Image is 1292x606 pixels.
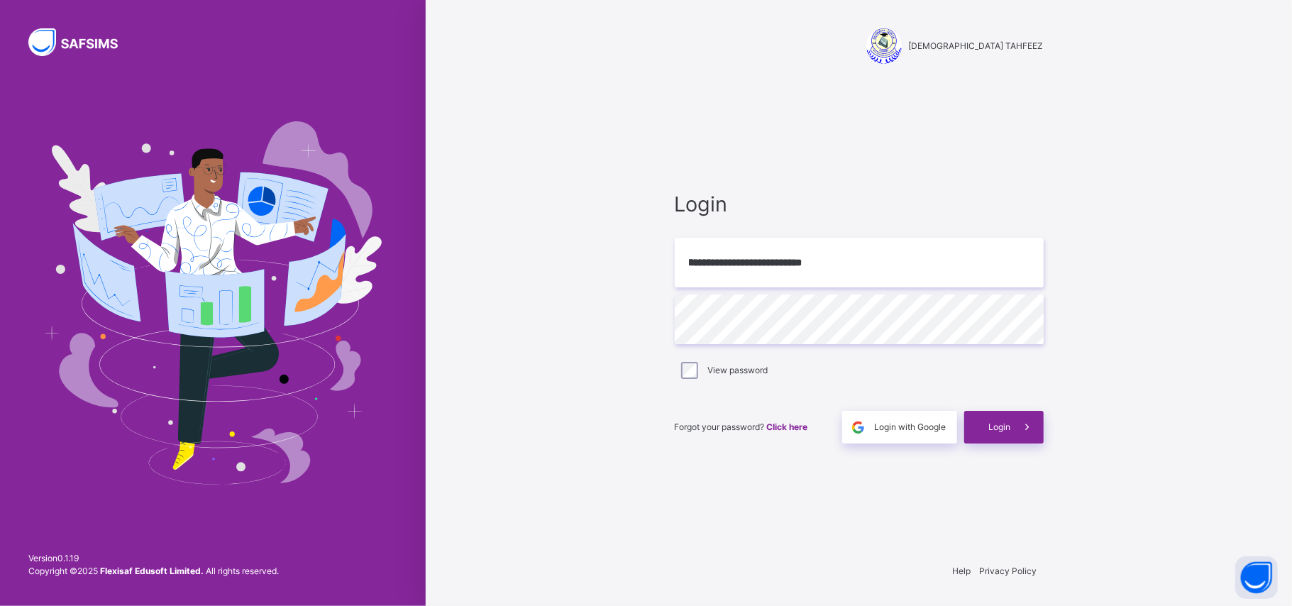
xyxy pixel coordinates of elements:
[1235,556,1278,599] button: Open asap
[28,566,279,576] span: Copyright © 2025 All rights reserved.
[909,40,1044,53] span: [DEMOGRAPHIC_DATA] TAHFEEZ
[989,421,1011,434] span: Login
[28,28,135,56] img: SAFSIMS Logo
[980,566,1037,576] a: Privacy Policy
[875,421,946,434] span: Login with Google
[953,566,971,576] a: Help
[28,552,279,565] span: Version 0.1.19
[44,121,382,485] img: Hero Image
[675,189,1044,219] span: Login
[767,422,808,432] a: Click here
[708,364,768,377] label: View password
[100,566,204,576] strong: Flexisaf Edusoft Limited.
[850,419,866,436] img: google.396cfc9801f0270233282035f929180a.svg
[675,422,808,432] span: Forgot your password?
